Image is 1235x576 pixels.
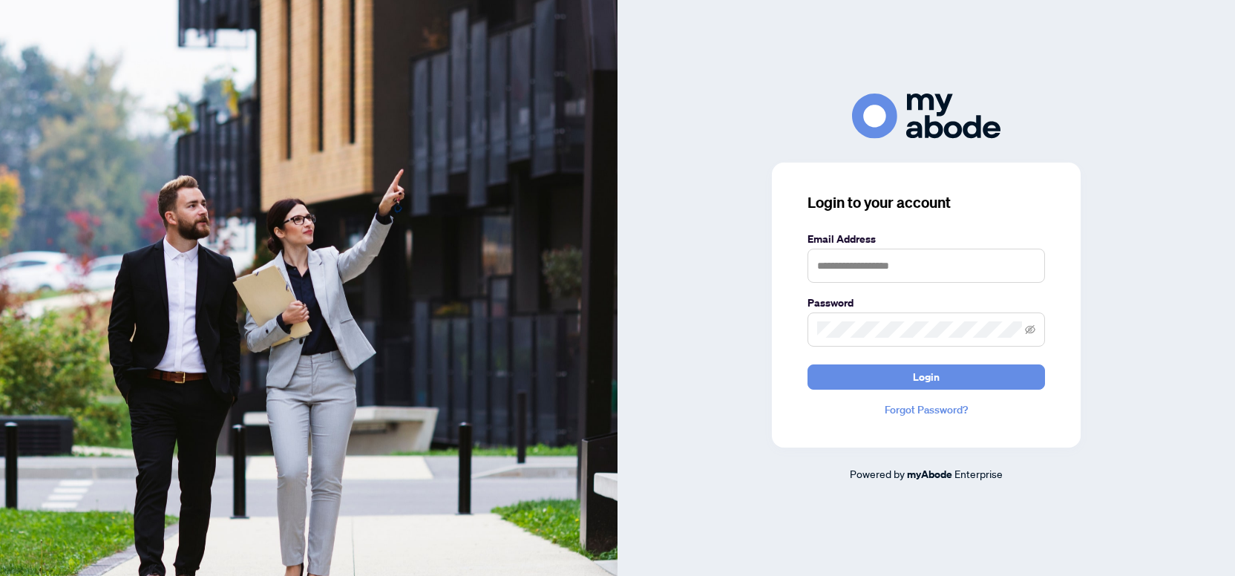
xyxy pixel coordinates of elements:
span: Powered by [850,467,905,480]
span: Login [913,365,940,389]
span: eye-invisible [1025,324,1035,335]
label: Email Address [807,231,1045,247]
img: ma-logo [852,94,1000,139]
label: Password [807,295,1045,311]
h3: Login to your account [807,192,1045,213]
span: Enterprise [954,467,1003,480]
a: myAbode [907,466,952,482]
a: Forgot Password? [807,402,1045,418]
button: Login [807,364,1045,390]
